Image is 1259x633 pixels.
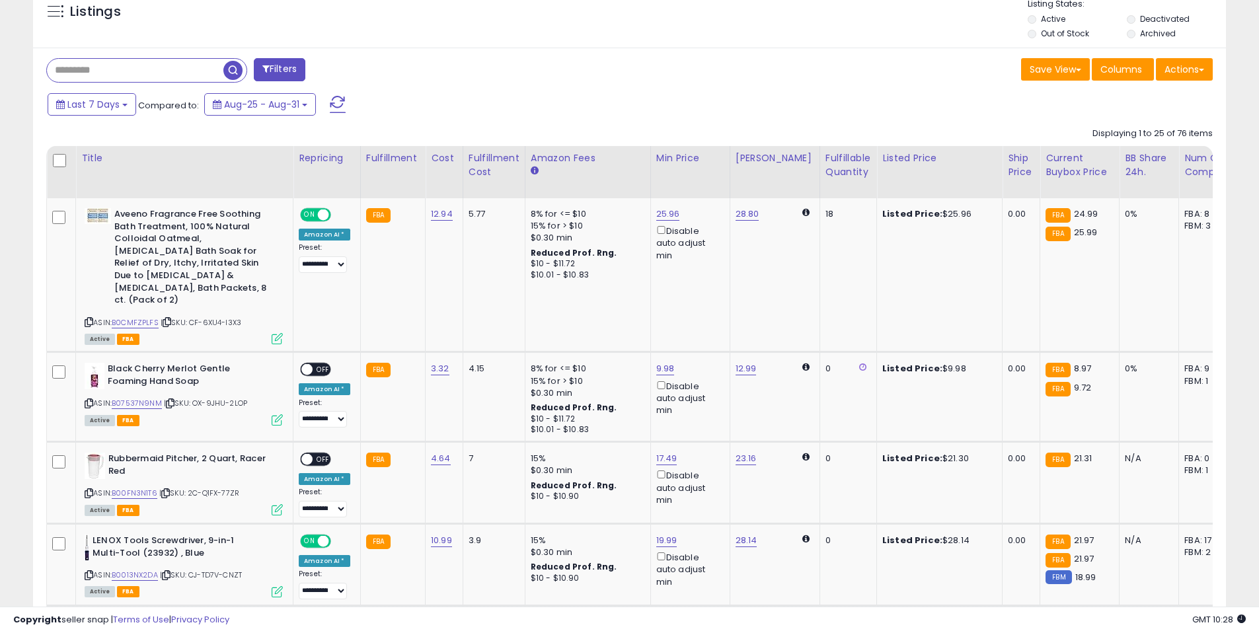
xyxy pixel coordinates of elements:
div: 15% [531,535,640,546]
div: $9.98 [882,363,992,375]
b: Reduced Prof. Rng. [531,561,617,572]
label: Active [1041,13,1065,24]
small: FBA [1046,208,1070,223]
div: ASIN: [85,535,283,596]
a: 25.96 [656,207,680,221]
div: Listed Price [882,151,997,165]
div: $0.30 min [531,232,640,244]
a: 17.49 [656,452,677,465]
label: Out of Stock [1041,28,1089,39]
b: Listed Price: [882,452,942,465]
span: | SKU: CF-6XU4-I3X3 [161,317,241,328]
span: FBA [117,505,139,516]
div: BB Share 24h. [1125,151,1173,179]
div: 0 [825,363,866,375]
a: B07537N9NM [112,398,162,409]
b: Listed Price: [882,207,942,220]
small: FBA [366,535,391,549]
div: Disable auto adjust min [656,379,720,417]
div: seller snap | | [13,614,229,626]
span: OFF [329,209,350,221]
a: Terms of Use [113,613,169,626]
b: Black Cherry Merlot Gentle Foaming Hand Soap [108,363,268,391]
div: $0.30 min [531,387,640,399]
div: Preset: [299,570,350,599]
div: Cost [431,151,457,165]
div: $10 - $10.90 [531,491,640,502]
b: Rubbermaid Pitcher, 2 Quart, Racer Red [108,453,269,480]
div: 3.9 [469,535,515,546]
div: Amazon AI * [299,555,350,567]
a: 28.80 [736,207,759,221]
b: Reduced Prof. Rng. [531,402,617,413]
div: Fulfillment [366,151,420,165]
label: Archived [1140,28,1176,39]
span: 2025-09-8 10:28 GMT [1192,613,1246,626]
div: 8% for <= $10 [531,208,640,220]
div: N/A [1125,535,1168,546]
strong: Copyright [13,613,61,626]
b: Reduced Prof. Rng. [531,480,617,491]
small: FBA [1046,382,1070,396]
div: Fulfillable Quantity [825,151,871,179]
span: ON [301,536,318,547]
div: ASIN: [85,453,283,514]
div: Fulfillment Cost [469,151,519,179]
span: FBA [117,415,139,426]
small: FBA [1046,453,1070,467]
div: 7 [469,453,515,465]
small: Amazon Fees. [531,165,539,177]
small: FBA [1046,553,1070,568]
div: FBA: 17 [1184,535,1228,546]
div: 5.77 [469,208,515,220]
span: All listings currently available for purchase on Amazon [85,334,115,345]
div: $10 - $10.90 [531,573,640,584]
div: Preset: [299,488,350,517]
small: FBA [1046,363,1070,377]
span: All listings currently available for purchase on Amazon [85,586,115,597]
span: 9.72 [1074,381,1092,394]
span: 18.99 [1075,571,1096,583]
img: 21YA2yRCLiL._SL40_.jpg [85,535,89,561]
span: Columns [1100,63,1142,76]
div: 15% for > $10 [531,220,640,232]
div: $10.01 - $10.83 [531,424,640,435]
span: Compared to: [138,99,199,112]
a: 19.99 [656,534,677,547]
span: OFF [329,536,350,547]
div: Disable auto adjust min [656,468,720,506]
div: ASIN: [85,208,283,343]
span: 21.97 [1074,552,1094,565]
div: 4.15 [469,363,515,375]
h5: Listings [70,3,121,21]
div: Amazon AI * [299,473,350,485]
span: 25.99 [1074,226,1098,239]
div: N/A [1125,453,1168,465]
a: B00FN3N1T6 [112,488,157,499]
span: Last 7 Days [67,98,120,111]
span: 21.97 [1074,534,1094,546]
div: FBM: 1 [1184,465,1228,476]
a: 9.98 [656,362,675,375]
div: Displaying 1 to 25 of 76 items [1092,128,1213,140]
div: $25.96 [882,208,992,220]
div: Ship Price [1008,151,1034,179]
span: | SKU: 2C-Q1FX-77ZR [159,488,239,498]
a: Privacy Policy [171,613,229,626]
span: 21.31 [1074,452,1092,465]
a: 12.94 [431,207,453,221]
b: Aveeno Fragrance Free Soothing Bath Treatment, 100% Natural Colloidal Oatmeal, [MEDICAL_DATA] Bat... [114,208,275,310]
div: Amazon AI * [299,229,350,241]
a: B0CMFZPLFS [112,317,159,328]
small: FBA [366,208,391,223]
a: 28.14 [736,534,757,547]
div: Preset: [299,398,350,428]
div: Disable auto adjust min [656,223,720,262]
b: LENOX Tools Screwdriver, 9-in-1 Multi-Tool (23932) , Blue [93,535,253,562]
a: 4.64 [431,452,451,465]
div: 15% for > $10 [531,375,640,387]
span: FBA [117,334,139,345]
div: FBA: 8 [1184,208,1228,220]
div: Amazon AI * [299,383,350,395]
div: $10 - $11.72 [531,414,640,425]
